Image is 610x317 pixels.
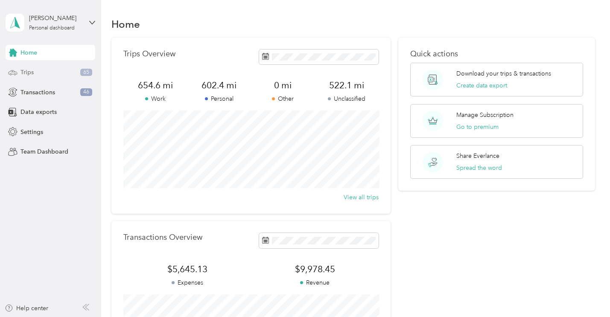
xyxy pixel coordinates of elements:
button: Create data export [456,81,507,90]
span: Settings [20,128,43,137]
button: Spread the word [456,163,502,172]
span: Trips [20,68,34,77]
p: Trips Overview [123,49,175,58]
span: Team Dashboard [20,147,68,156]
button: Go to premium [456,122,499,131]
span: 602.4 mi [187,79,251,91]
iframe: Everlance-gr Chat Button Frame [562,269,610,317]
div: Personal dashboard [29,26,75,31]
span: 0 mi [251,79,315,91]
p: Quick actions [410,49,584,58]
span: Data exports [20,108,57,116]
span: 654.6 mi [123,79,187,91]
h1: Home [111,20,140,29]
span: 46 [80,88,92,96]
span: $9,978.45 [251,263,379,275]
p: Other [251,94,315,103]
p: Manage Subscription [456,111,514,119]
button: Help center [5,304,48,313]
p: Unclassified [315,94,379,103]
div: [PERSON_NAME] [29,14,82,23]
p: Transactions Overview [123,233,202,242]
p: Work [123,94,187,103]
p: Share Everlance [456,151,499,160]
p: Expenses [123,278,251,287]
p: Revenue [251,278,379,287]
button: View all trips [344,193,379,202]
span: 522.1 mi [315,79,379,91]
p: Download your trips & transactions [456,69,551,78]
span: Home [20,48,37,57]
span: 65 [80,69,92,76]
p: Personal [187,94,251,103]
span: $5,645.13 [123,263,251,275]
span: Transactions [20,88,55,97]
